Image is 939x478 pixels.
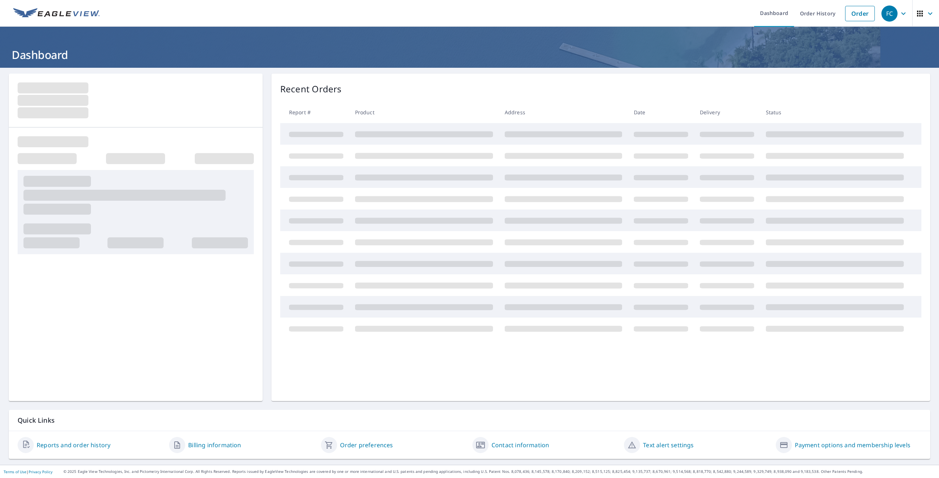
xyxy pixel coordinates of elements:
[795,441,910,449] a: Payment options and membership levels
[4,470,52,474] p: |
[9,47,930,62] h1: Dashboard
[349,101,499,123] th: Product
[13,8,100,19] img: EV Logo
[63,469,935,474] p: © 2025 Eagle View Technologies, Inc. and Pictometry International Corp. All Rights Reserved. Repo...
[188,441,241,449] a: Billing information
[628,101,694,123] th: Date
[4,469,26,474] a: Terms of Use
[499,101,628,123] th: Address
[280,82,342,96] p: Recent Orders
[18,416,921,425] p: Quick Links
[643,441,694,449] a: Text alert settings
[760,101,910,123] th: Status
[881,5,898,22] div: FC
[694,101,760,123] th: Delivery
[37,441,110,449] a: Reports and order history
[29,469,52,474] a: Privacy Policy
[280,101,349,123] th: Report #
[340,441,393,449] a: Order preferences
[845,6,875,21] a: Order
[492,441,549,449] a: Contact information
